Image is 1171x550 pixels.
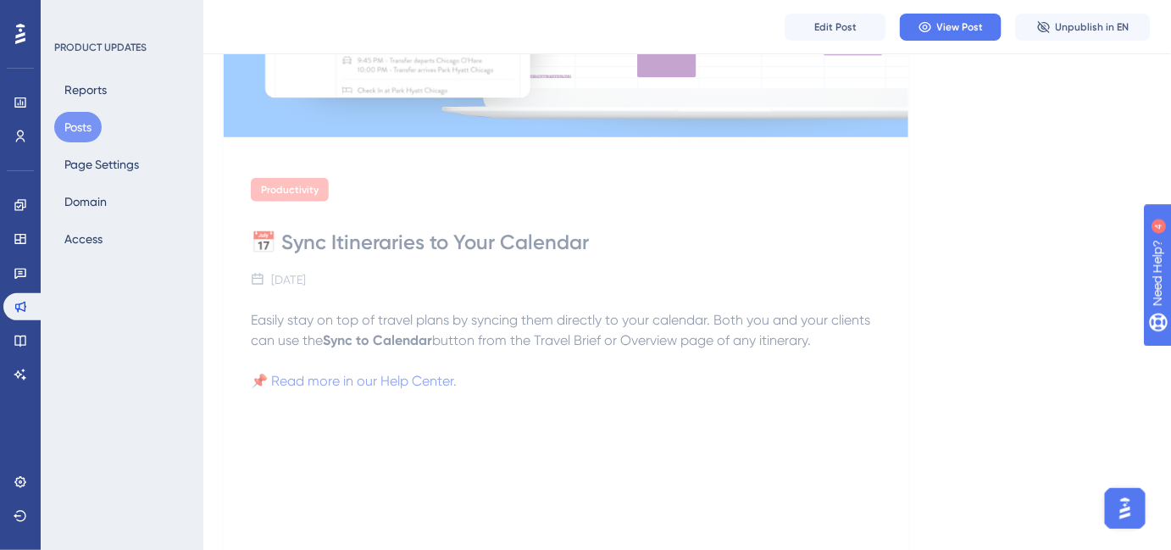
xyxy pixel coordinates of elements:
[118,8,123,22] div: 4
[251,312,874,348] span: Easily stay on top of travel plans by syncing them directly to your calendar. Both you and your c...
[54,41,147,54] div: PRODUCT UPDATES
[323,332,432,348] strong: Sync to Calendar
[937,20,984,34] span: View Post
[1056,20,1129,34] span: Unpublish in EN
[432,332,811,348] span: button from the Travel Brief or Overview page of any itinerary.
[1100,483,1151,534] iframe: UserGuiding AI Assistant Launcher
[54,75,117,105] button: Reports
[54,149,149,180] button: Page Settings
[814,20,857,34] span: Edit Post
[54,224,113,254] button: Access
[271,269,306,290] div: [DATE]
[40,4,106,25] span: Need Help?
[900,14,1002,41] button: View Post
[251,229,881,256] div: 📅 Sync Itineraries to Your Calendar
[251,373,457,389] a: 📌 Read more in our Help Center.
[785,14,886,41] button: Edit Post
[54,186,117,217] button: Domain
[1015,14,1151,41] button: Unpublish in EN
[251,178,329,202] div: Productivity
[54,112,102,142] button: Posts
